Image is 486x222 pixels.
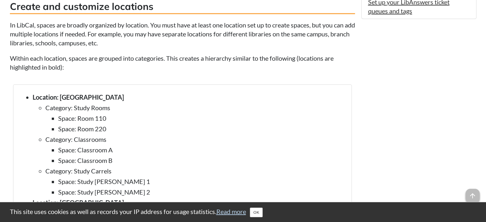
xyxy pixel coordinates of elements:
p: In LibCal, spaces are broadly organized by location. You must have at least one location set up t... [10,20,355,47]
strong: Location: [GEOGRAPHIC_DATA] [33,199,124,206]
strong: Location: [GEOGRAPHIC_DATA] [33,93,124,101]
li: Category: Classrooms [45,135,345,165]
li: Space: Classroom A [58,145,345,154]
li: Category: Study Rooms [45,103,345,133]
div: This site uses cookies as well as records your IP address for usage statistics. [4,207,483,217]
li: Category: Study Carrels [45,166,345,196]
p: Within each location, spaces are grouped into categories. This creates a hierarchy similar to the... [10,54,355,72]
a: arrow_upward [466,189,480,197]
button: Close [250,208,263,217]
li: Space: Classroom B [58,156,345,165]
li: Space: Study [PERSON_NAME] 1 [58,177,345,186]
li: Space: Room 110 [58,114,345,123]
span: arrow_upward [466,189,480,203]
li: Space: Room 220 [58,124,345,133]
li: Space: Study [PERSON_NAME] 2 [58,188,345,196]
a: Read more [216,208,246,215]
